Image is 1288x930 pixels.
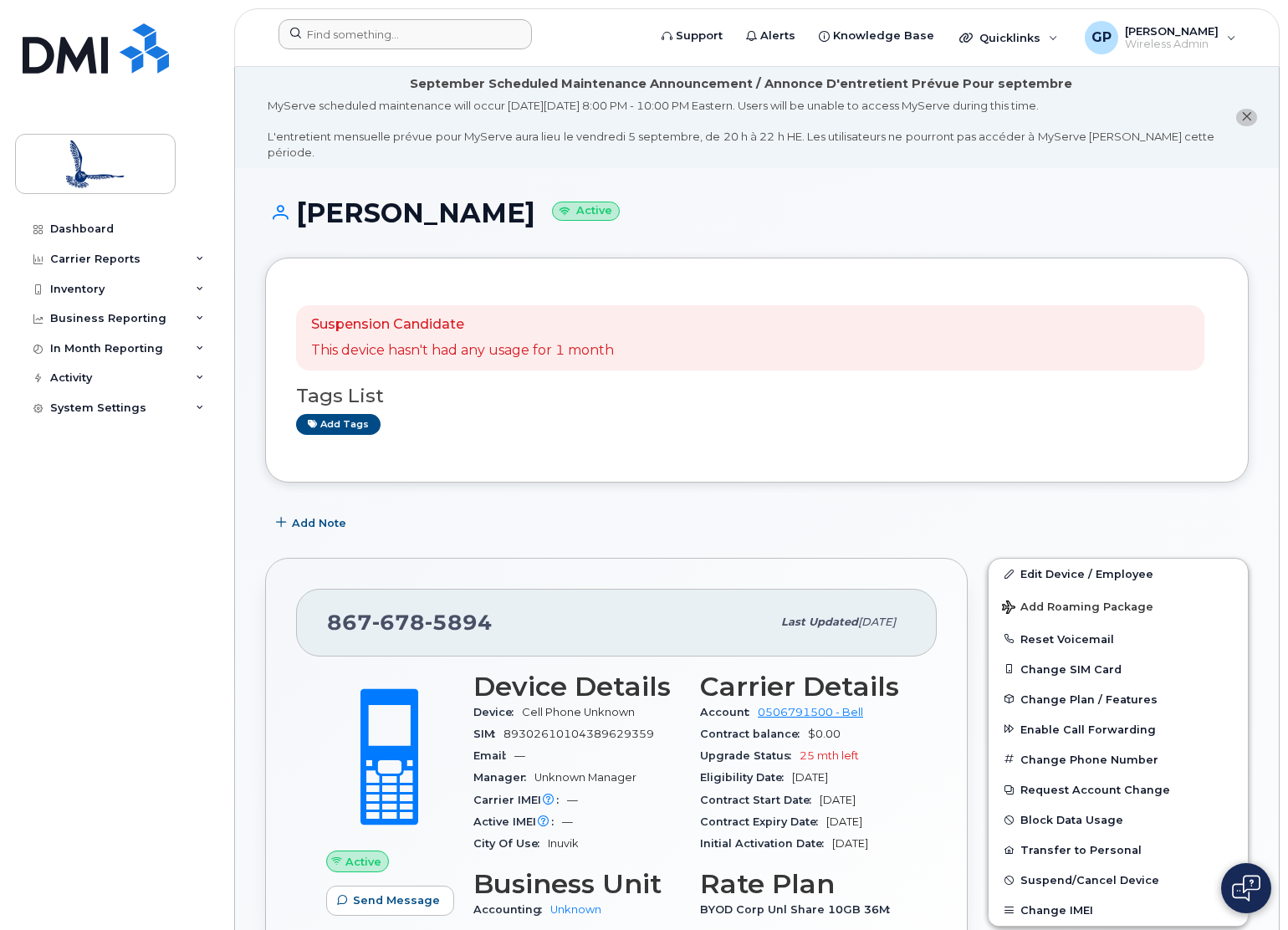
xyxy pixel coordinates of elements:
button: Reset Voicemail [989,624,1248,654]
button: Change Phone Number [989,744,1248,774]
button: Send Message [326,886,454,916]
small: Active [552,202,620,221]
span: Active [345,854,381,870]
button: Block Data Usage [989,805,1248,835]
span: $0.00 [808,728,841,740]
span: Email [473,749,514,762]
span: Send Message [353,892,440,908]
img: Open chat [1232,875,1260,902]
button: Change Plan / Features [989,684,1248,714]
span: [DATE] [832,837,868,850]
span: Contract balance [700,728,808,740]
span: BYOD Corp Unl Share 10GB 36M [700,903,898,916]
span: Device [473,706,522,718]
span: — [567,794,578,806]
h3: Business Unit [473,869,680,899]
span: Add Note [292,515,346,531]
span: [DATE] [792,771,828,784]
span: Contract Start Date [700,794,820,806]
span: City Of Use [473,837,548,850]
span: Last updated [781,616,858,628]
span: Eligibility Date [700,771,792,784]
span: Carrier IMEI [473,794,567,806]
span: 5894 [425,610,493,635]
span: Unknown Manager [534,771,636,784]
h3: Device Details [473,672,680,702]
span: Cell Phone Unknown [522,706,635,718]
button: Change IMEI [989,895,1248,925]
span: Suspend/Cancel Device [1020,874,1159,887]
span: 25 mth left [800,749,859,762]
p: Suspension Candidate [311,315,614,335]
button: Enable Call Forwarding [989,714,1248,744]
span: Accounting [473,903,550,916]
span: Enable Call Forwarding [1020,723,1156,735]
span: SIM [473,728,503,740]
button: Change SIM Card [989,654,1248,684]
button: Transfer to Personal [989,835,1248,865]
span: [DATE] [820,794,856,806]
span: [DATE] [858,616,896,628]
span: 678 [372,610,425,635]
span: Contract Expiry Date [700,815,826,828]
h3: Rate Plan [700,869,907,899]
a: 0506791500 - Bell [758,706,863,718]
h1: [PERSON_NAME] [265,198,1249,227]
a: Edit Device / Employee [989,559,1248,589]
button: Add Roaming Package [989,589,1248,623]
span: [DATE] [826,815,862,828]
span: Add Roaming Package [1002,600,1153,616]
div: September Scheduled Maintenance Announcement / Annonce D'entretient Prévue Pour septembre [410,75,1072,93]
button: Suspend/Cancel Device [989,865,1248,895]
span: Inuvik [548,837,579,850]
span: Change Plan / Features [1020,692,1158,705]
span: Manager [473,771,534,784]
a: Unknown [550,903,601,916]
button: close notification [1236,109,1257,126]
span: — [514,749,525,762]
span: Initial Activation Date [700,837,832,850]
span: Upgrade Status [700,749,800,762]
a: Add tags [296,414,381,435]
span: — [562,815,573,828]
h3: Tags List [296,386,1218,406]
span: Account [700,706,758,718]
button: Add Note [265,508,360,538]
button: Request Account Change [989,774,1248,805]
div: MyServe scheduled maintenance will occur [DATE][DATE] 8:00 PM - 10:00 PM Eastern. Users will be u... [268,98,1214,160]
span: 867 [327,610,493,635]
h3: Carrier Details [700,672,907,702]
p: This device hasn't had any usage for 1 month [311,341,614,360]
span: 89302610104389629359 [503,728,654,740]
span: Active IMEI [473,815,562,828]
